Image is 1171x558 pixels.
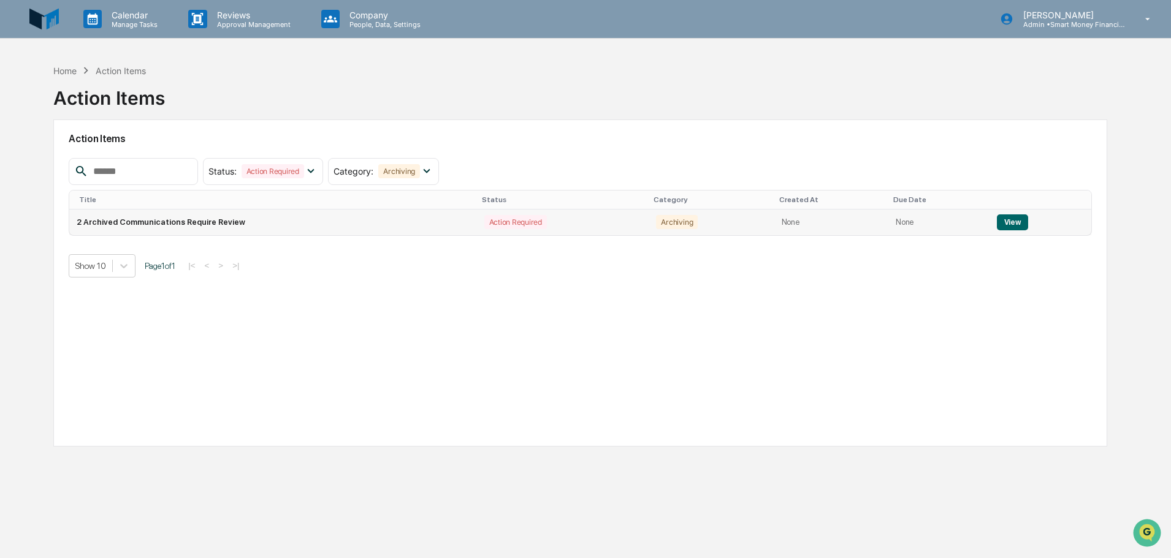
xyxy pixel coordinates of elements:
[7,173,82,195] a: 🔎Data Lookup
[25,154,79,167] span: Preclearance
[779,195,884,204] div: Created At
[1013,10,1127,20] p: [PERSON_NAME]
[774,209,889,235] td: None
[484,215,547,229] div: Action Required
[12,94,34,116] img: 1746055101610-c473b297-6a78-478c-a979-82029cc54cd1
[12,179,22,189] div: 🔎
[145,261,175,271] span: Page 1 of 1
[86,207,148,217] a: Powered byPylon
[208,97,223,112] button: Start new chat
[102,10,164,20] p: Calendar
[482,195,644,204] div: Status
[122,208,148,217] span: Pylon
[1132,518,1165,551] iframe: Open customer support
[42,106,155,116] div: We're available if you need us!
[229,260,243,271] button: >|
[84,149,157,172] a: 🗄️Attestations
[207,20,297,29] p: Approval Management
[79,195,471,204] div: Title
[334,166,373,176] span: Category :
[12,156,22,165] div: 🖐️
[242,164,304,178] div: Action Required
[29,4,59,34] img: logo
[997,217,1028,227] a: View
[53,66,77,76] div: Home
[888,209,989,235] td: None
[7,149,84,172] a: 🖐️Preclearance
[25,178,77,190] span: Data Lookup
[69,209,476,235] td: 2 Archived Communications Require Review
[53,77,165,109] div: Action Items
[215,260,227,271] button: >
[378,164,420,178] div: Archiving
[893,195,984,204] div: Due Date
[69,133,1092,145] h2: Action Items
[997,214,1028,230] button: View
[208,166,237,176] span: Status :
[101,154,152,167] span: Attestations
[1013,20,1127,29] p: Admin • Smart Money Financial Advisors
[201,260,213,271] button: <
[207,10,297,20] p: Reviews
[340,10,427,20] p: Company
[42,94,201,106] div: Start new chat
[656,215,698,229] div: Archiving
[185,260,199,271] button: |<
[654,195,769,204] div: Category
[340,20,427,29] p: People, Data, Settings
[102,20,164,29] p: Manage Tasks
[89,156,99,165] div: 🗄️
[12,26,223,45] p: How can we help?
[96,66,146,76] div: Action Items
